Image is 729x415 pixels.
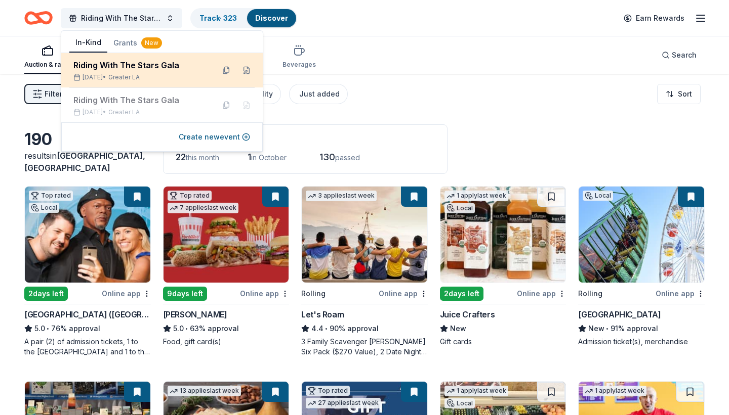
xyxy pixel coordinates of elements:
span: New [588,322,604,335]
div: [DATE] • [73,108,206,116]
span: • [606,325,609,333]
div: [DATE] • [73,73,206,81]
a: Earn Rewards [618,9,691,27]
div: 1 apply last week [444,191,508,201]
span: Sort [678,88,692,100]
span: New [450,322,466,335]
img: Image for Portillo's [164,187,289,283]
div: 7 applies last week [168,203,238,213]
button: Search [654,45,705,65]
span: passed [335,153,360,162]
div: Application deadlines [176,133,435,145]
div: Riding With The Stars Gala [73,59,206,71]
div: Local [583,191,613,201]
span: 130 [319,152,335,162]
div: 13 applies last week [168,386,241,396]
div: 1 apply last week [583,386,646,396]
button: Filter2 [24,84,70,104]
img: Image for Hollywood Wax Museum (Hollywood) [25,187,150,283]
span: 22 [176,152,186,162]
div: Online app [102,287,151,300]
div: 27 applies last week [306,398,381,408]
div: Gift cards [440,337,566,347]
button: In-Kind [69,33,107,53]
div: Top rated [29,191,73,201]
div: Online app [379,287,428,300]
div: Auction & raffle [24,61,70,69]
div: Rolling [578,288,602,300]
div: 91% approval [578,322,705,335]
div: Just added [299,88,340,100]
div: Local [444,203,475,213]
div: 1 apply last week [444,386,508,396]
img: Image for Pacific Park [579,187,704,283]
div: Local [29,203,59,213]
div: Rolling [301,288,326,300]
button: Create newevent [179,131,250,143]
div: Let's Roam [301,308,344,320]
div: Juice Crafters [440,308,495,320]
img: Image for Let's Roam [302,187,427,283]
span: 4.4 [311,322,323,335]
div: Beverages [282,61,316,69]
span: in October [251,153,287,162]
div: 9 days left [163,287,207,301]
div: 76% approval [24,322,151,335]
div: Top rated [168,191,212,201]
button: Grants [107,34,168,52]
span: this month [186,153,219,162]
div: Online app [240,287,289,300]
button: Track· 323Discover [190,8,297,28]
a: Discover [255,14,288,22]
div: results [24,150,151,174]
a: Track· 323 [199,14,237,22]
span: Greater LA [108,73,140,81]
button: Just added [289,84,348,104]
div: 2 days left [440,287,483,301]
div: Online app [656,287,705,300]
span: Filter [45,88,62,100]
div: 2 days left [24,287,68,301]
a: Image for Pacific ParkLocalRollingOnline app[GEOGRAPHIC_DATA]New•91% approvalAdmission ticket(s),... [578,186,705,347]
div: 3 Family Scavenger [PERSON_NAME] Six Pack ($270 Value), 2 Date Night Scavenger [PERSON_NAME] Two ... [301,337,428,357]
div: Local [444,398,475,408]
div: Admission ticket(s), merchandise [578,337,705,347]
button: Riding With The Stars Gala [61,8,182,28]
span: 1 [248,152,251,162]
button: Sort [657,84,701,104]
a: Image for Juice Crafters1 applylast weekLocal2days leftOnline appJuice CraftersNewGift cards [440,186,566,347]
div: [PERSON_NAME] [163,308,227,320]
span: • [326,325,328,333]
span: • [47,325,49,333]
span: Greater LA [108,108,140,116]
button: Beverages [282,40,316,74]
span: 5.0 [34,322,45,335]
div: Food, gift card(s) [163,337,290,347]
div: New [141,37,162,49]
a: Image for Hollywood Wax Museum (Hollywood)Top ratedLocal2days leftOnline app[GEOGRAPHIC_DATA] ([G... [24,186,151,357]
div: [GEOGRAPHIC_DATA] ([GEOGRAPHIC_DATA]) [24,308,151,320]
span: Search [672,49,697,61]
span: 5.0 [173,322,184,335]
div: A pair (2) of admission tickets, 1 to the [GEOGRAPHIC_DATA] and 1 to the [GEOGRAPHIC_DATA] [24,337,151,357]
img: Image for Juice Crafters [440,187,566,283]
a: Image for Portillo'sTop rated7 applieslast week9days leftOnline app[PERSON_NAME]5.0•63% approvalF... [163,186,290,347]
a: Image for Let's Roam3 applieslast weekRollingOnline appLet's Roam4.4•90% approval3 Family Scaveng... [301,186,428,357]
span: • [185,325,188,333]
div: Top rated [306,386,350,396]
div: 90% approval [301,322,428,335]
button: Auction & raffle [24,40,70,74]
a: Home [24,6,53,30]
div: Online app [517,287,566,300]
div: 190 [24,129,151,150]
div: Riding With The Stars Gala [73,94,206,106]
div: 3 applies last week [306,191,377,201]
div: [GEOGRAPHIC_DATA] [578,308,661,320]
div: 63% approval [163,322,290,335]
span: Riding With The Stars Gala [81,12,162,24]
